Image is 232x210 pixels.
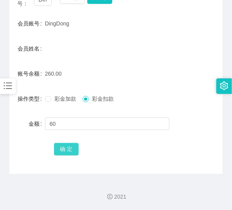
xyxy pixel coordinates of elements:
[6,193,226,201] div: 2021
[18,20,45,27] label: 会员账号
[29,121,45,127] label: 金额
[220,81,228,90] i: 图标: setting
[45,118,169,130] input: 请输入
[107,194,113,199] i: 图标: copyright
[18,45,45,52] label: 会员姓名
[45,20,69,27] span: DingDong
[89,96,117,102] span: 彩金扣款
[18,96,45,102] label: 操作类型
[54,143,79,156] button: 确 定
[45,71,62,77] span: 260.00
[3,81,13,91] i: 图标: bars
[18,71,45,77] label: 账号余额
[51,96,79,102] span: 彩金加款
